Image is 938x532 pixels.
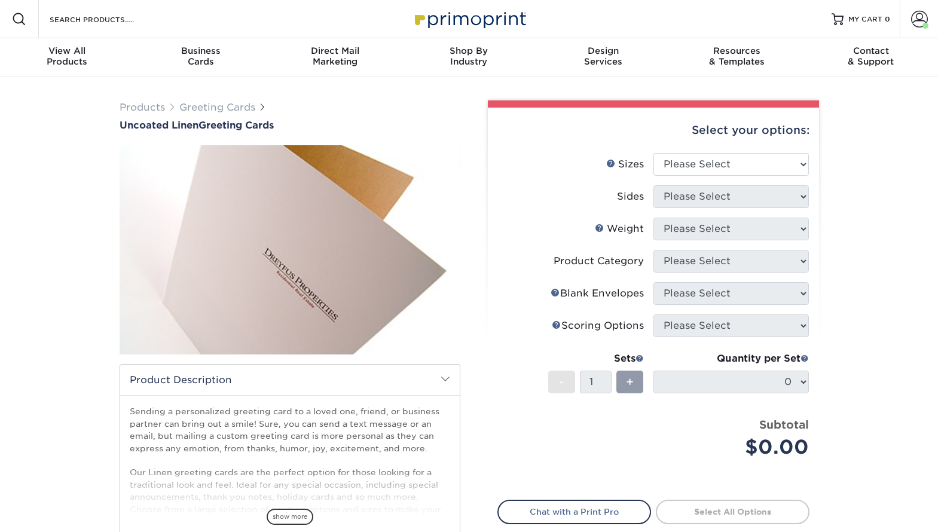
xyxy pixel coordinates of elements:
div: $0.00 [662,433,809,461]
div: Services [536,45,670,67]
span: Business [134,45,268,56]
h2: Product Description [120,365,460,395]
span: + [626,373,634,391]
div: Sides [617,189,644,204]
div: Cards [134,45,268,67]
div: Sets [548,351,644,366]
div: Scoring Options [552,319,644,333]
span: 0 [885,15,890,23]
strong: Subtotal [759,418,809,431]
a: Chat with a Print Pro [497,500,651,524]
div: Select your options: [497,108,809,153]
span: MY CART [848,14,882,25]
span: Design [536,45,670,56]
span: Direct Mail [268,45,402,56]
a: Resources& Templates [670,38,804,77]
div: Product Category [554,254,644,268]
a: Select All Options [656,500,809,524]
a: Products [120,102,165,113]
a: Uncoated LinenGreeting Cards [120,120,460,131]
a: BusinessCards [134,38,268,77]
a: Contact& Support [804,38,938,77]
a: Direct MailMarketing [268,38,402,77]
span: Contact [804,45,938,56]
div: & Templates [670,45,804,67]
span: show more [267,509,313,525]
span: Shop By [402,45,536,56]
input: SEARCH PRODUCTS..... [48,12,165,26]
img: Uncoated Linen 01 [120,132,460,368]
span: Resources [670,45,804,56]
div: Sizes [606,157,644,172]
div: & Support [804,45,938,67]
a: Shop ByIndustry [402,38,536,77]
a: Greeting Cards [179,102,255,113]
div: Quantity per Set [653,351,809,366]
a: DesignServices [536,38,670,77]
span: Uncoated Linen [120,120,198,131]
div: Weight [595,222,644,236]
h1: Greeting Cards [120,120,460,131]
div: Industry [402,45,536,67]
div: Blank Envelopes [551,286,644,301]
div: Marketing [268,45,402,67]
span: - [559,373,564,391]
img: Primoprint [410,6,529,32]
